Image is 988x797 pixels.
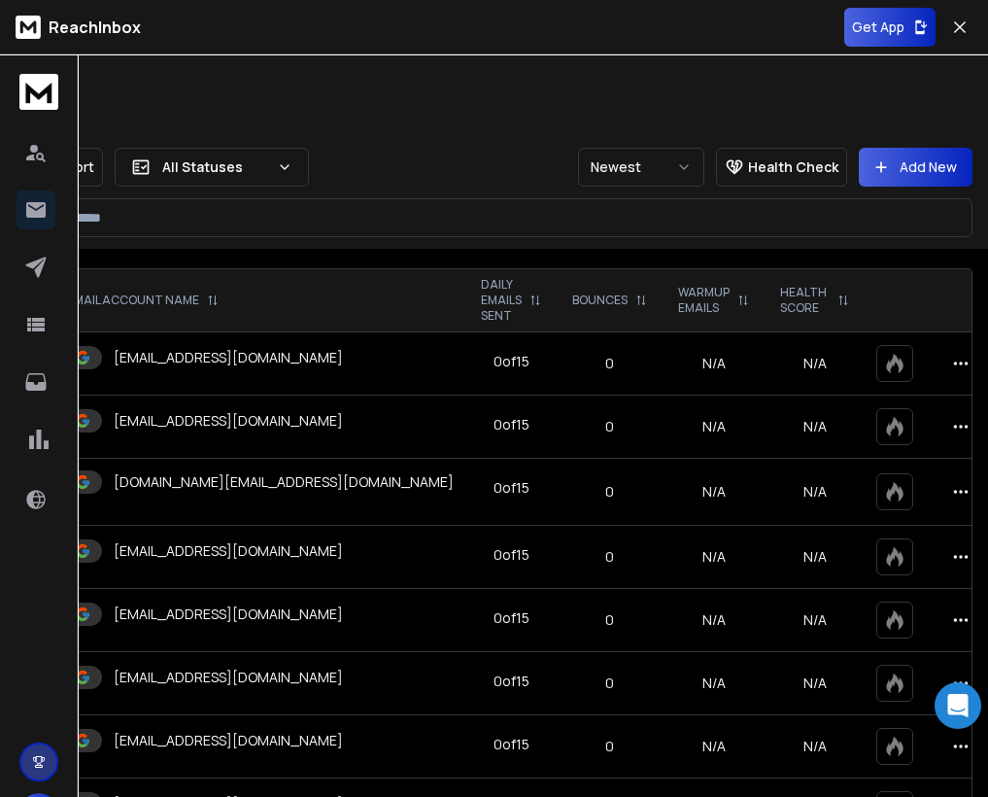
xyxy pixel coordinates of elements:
[481,277,522,324] p: DAILY EMAILS SENT
[678,285,730,316] p: WARMUP EMAILS
[494,735,529,754] div: 0 of 15
[663,332,765,396] td: N/A
[716,148,847,187] button: Health Check
[568,737,651,756] p: 0
[114,605,343,624] p: [EMAIL_ADDRESS][DOMAIN_NAME]
[162,157,269,177] p: All Statuses
[776,737,853,756] p: N/A
[568,610,651,630] p: 0
[114,541,343,561] p: [EMAIL_ADDRESS][DOMAIN_NAME]
[572,293,628,308] p: BOUNCES
[578,148,704,187] button: Newest
[935,682,981,729] div: Open Intercom Messenger
[859,148,972,187] button: Add New
[776,674,853,693] p: N/A
[748,157,838,177] p: Health Check
[494,478,529,498] div: 0 of 15
[494,352,529,371] div: 0 of 15
[780,285,830,316] p: HEALTH SCORE
[568,417,651,436] p: 0
[494,545,529,565] div: 0 of 15
[494,672,529,691] div: 0 of 15
[568,354,651,373] p: 0
[114,348,343,367] p: [EMAIL_ADDRESS][DOMAIN_NAME]
[776,417,853,436] p: N/A
[568,482,651,502] p: 0
[663,589,765,652] td: N/A
[663,715,765,779] td: N/A
[663,459,765,526] td: N/A
[844,8,936,47] button: Get App
[49,16,141,39] p: ReachInbox
[67,293,219,308] div: EMAIL ACCOUNT NAME
[568,674,651,693] p: 0
[776,547,853,567] p: N/A
[19,74,58,110] img: logo
[776,354,853,373] p: N/A
[776,482,853,502] p: N/A
[776,610,853,630] p: N/A
[568,547,651,567] p: 0
[663,396,765,459] td: N/A
[494,415,529,434] div: 0 of 15
[663,652,765,715] td: N/A
[114,668,343,687] p: [EMAIL_ADDRESS][DOMAIN_NAME]
[114,411,343,431] p: [EMAIL_ADDRESS][DOMAIN_NAME]
[114,731,343,750] p: [EMAIL_ADDRESS][DOMAIN_NAME]
[494,608,529,628] div: 0 of 15
[114,472,454,492] p: [DOMAIN_NAME][EMAIL_ADDRESS][DOMAIN_NAME]
[663,526,765,589] td: N/A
